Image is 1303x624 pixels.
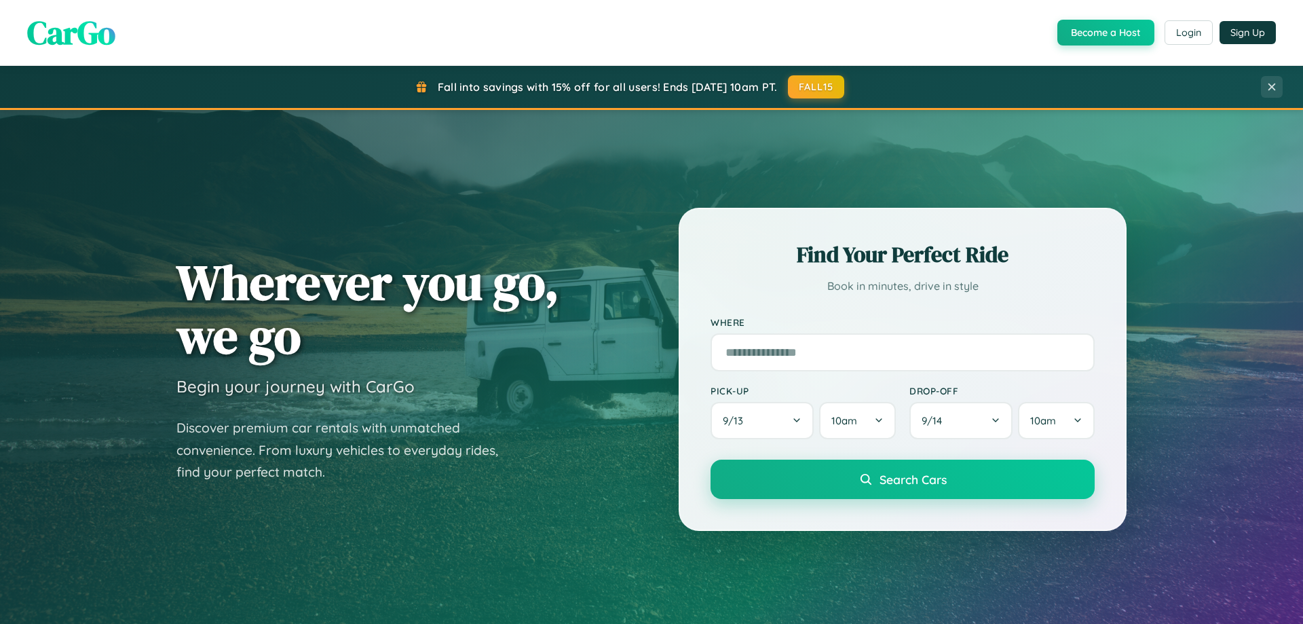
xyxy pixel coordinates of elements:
[1220,21,1276,44] button: Sign Up
[711,276,1095,296] p: Book in minutes, drive in style
[922,414,949,427] span: 9 / 14
[711,316,1095,328] label: Where
[176,417,516,483] p: Discover premium car rentals with unmatched convenience. From luxury vehicles to everyday rides, ...
[438,80,778,94] span: Fall into savings with 15% off for all users! Ends [DATE] 10am PT.
[1030,414,1056,427] span: 10am
[909,385,1095,397] label: Drop-off
[1165,20,1213,45] button: Login
[711,385,896,397] label: Pick-up
[711,460,1095,499] button: Search Cars
[1057,20,1154,45] button: Become a Host
[176,376,415,397] h3: Begin your journey with CarGo
[880,472,947,487] span: Search Cars
[176,255,559,363] h1: Wherever you go, we go
[711,402,814,439] button: 9/13
[723,414,750,427] span: 9 / 13
[788,75,845,98] button: FALL15
[909,402,1013,439] button: 9/14
[27,10,115,55] span: CarGo
[711,240,1095,270] h2: Find Your Perfect Ride
[1018,402,1095,439] button: 10am
[819,402,896,439] button: 10am
[831,414,857,427] span: 10am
